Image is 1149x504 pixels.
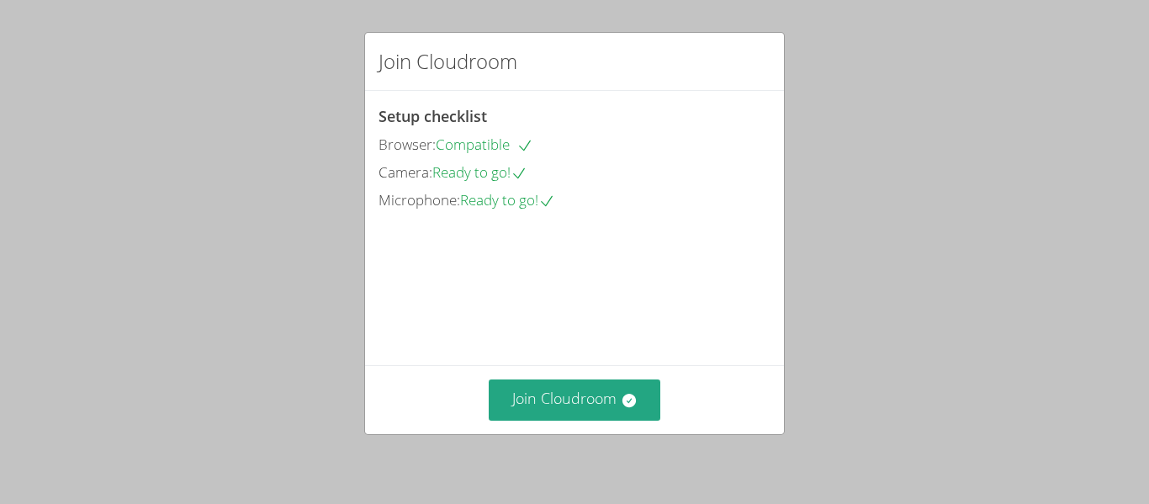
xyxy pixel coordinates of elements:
[379,190,460,210] span: Microphone:
[436,135,533,154] span: Compatible
[379,162,432,182] span: Camera:
[379,106,487,126] span: Setup checklist
[432,162,527,182] span: Ready to go!
[460,190,555,210] span: Ready to go!
[489,379,661,421] button: Join Cloudroom
[379,46,517,77] h2: Join Cloudroom
[379,135,436,154] span: Browser:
